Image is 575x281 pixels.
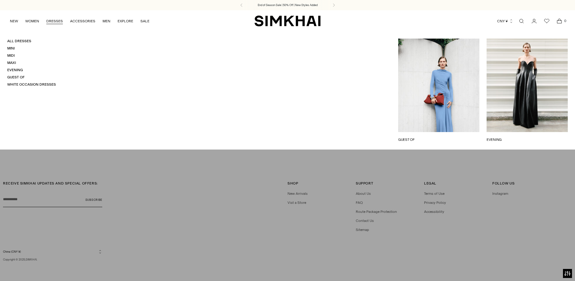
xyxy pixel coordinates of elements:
a: DRESSES [46,14,63,28]
a: Go to the account page [528,15,540,27]
a: Open cart modal [553,15,565,27]
a: WOMEN [25,14,39,28]
a: ACCESSORIES [70,14,95,28]
a: End of Season Sale | 50% Off | New Styles Added [258,3,318,7]
button: CNY ¥ [497,14,513,28]
span: 0 [562,18,568,24]
a: SALE [140,14,149,28]
a: NEW [10,14,18,28]
a: MEN [103,14,110,28]
a: SIMKHAI [254,15,321,27]
a: Wishlist [541,15,553,27]
a: EXPLORE [118,14,133,28]
a: Open search modal [515,15,527,27]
